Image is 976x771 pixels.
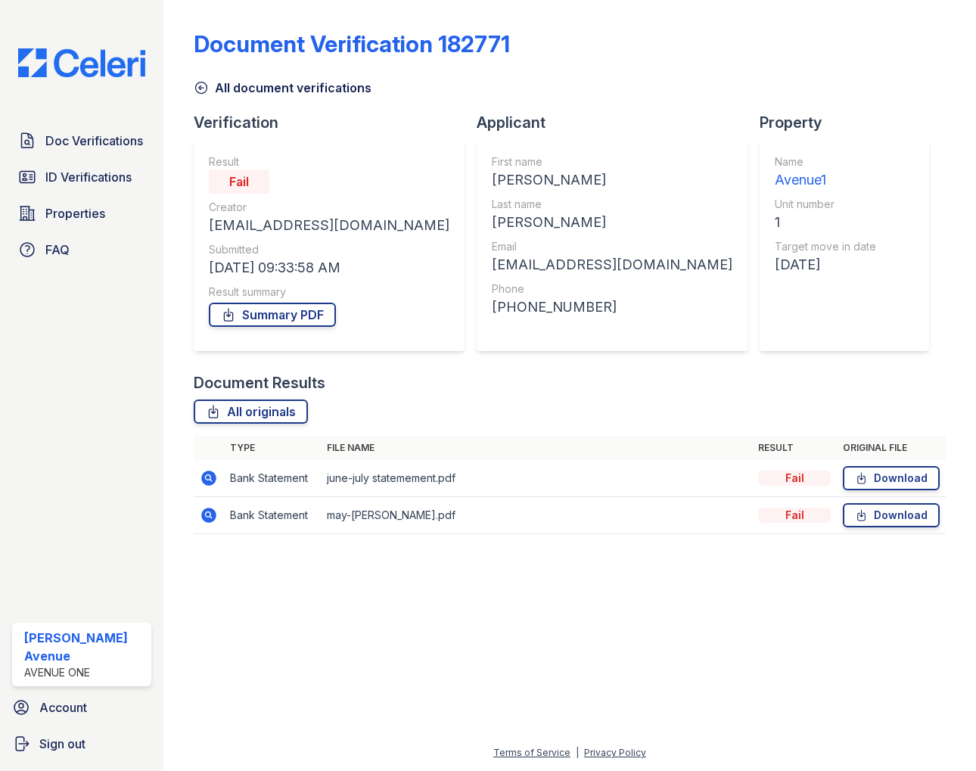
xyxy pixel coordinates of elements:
div: Document Verification 182771 [194,30,510,58]
div: Unit number [775,197,876,212]
div: Avenue1 [775,169,876,191]
div: [PERSON_NAME] Avenue [24,629,145,665]
th: File name [321,436,752,460]
a: All document verifications [194,79,371,97]
a: Privacy Policy [584,747,646,758]
div: Submitted [209,242,449,257]
a: Summary PDF [209,303,336,327]
div: [DATE] 09:33:58 AM [209,257,449,278]
div: [PERSON_NAME] [492,212,732,233]
span: Sign out [39,735,85,753]
td: Bank Statement [224,497,321,534]
div: Avenue One [24,665,145,680]
span: FAQ [45,241,70,259]
div: Creator [209,200,449,215]
a: Sign out [6,729,157,759]
div: Email [492,239,732,254]
div: Applicant [477,112,760,133]
a: All originals [194,399,308,424]
div: | [576,747,579,758]
div: Fail [758,471,831,486]
div: [EMAIL_ADDRESS][DOMAIN_NAME] [209,215,449,236]
img: CE_Logo_Blue-a8612792a0a2168367f1c8372b55b34899dd931a85d93a1a3d3e32e68fde9ad4.png [6,48,157,77]
a: ID Verifications [12,162,151,192]
a: FAQ [12,235,151,265]
div: 1 [775,212,876,233]
div: Result [209,154,449,169]
div: Property [760,112,941,133]
th: Original file [837,436,946,460]
span: Account [39,698,87,717]
div: Last name [492,197,732,212]
div: Fail [209,169,269,194]
div: Fail [758,508,831,523]
div: Phone [492,281,732,297]
th: Result [752,436,837,460]
span: ID Verifications [45,168,132,186]
a: Download [843,466,940,490]
div: Verification [194,112,477,133]
td: may-[PERSON_NAME].pdf [321,497,752,534]
td: june-july statemement.pdf [321,460,752,497]
a: Doc Verifications [12,126,151,156]
a: Name Avenue1 [775,154,876,191]
a: Terms of Service [493,747,570,758]
a: Account [6,692,157,723]
td: Bank Statement [224,460,321,497]
div: Name [775,154,876,169]
a: Download [843,503,940,527]
div: [PERSON_NAME] [492,169,732,191]
span: Properties [45,204,105,222]
div: [PHONE_NUMBER] [492,297,732,318]
div: [EMAIL_ADDRESS][DOMAIN_NAME] [492,254,732,275]
div: [DATE] [775,254,876,275]
div: Result summary [209,284,449,300]
a: Properties [12,198,151,229]
div: First name [492,154,732,169]
div: Document Results [194,372,325,393]
div: Target move in date [775,239,876,254]
span: Doc Verifications [45,132,143,150]
th: Type [224,436,321,460]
